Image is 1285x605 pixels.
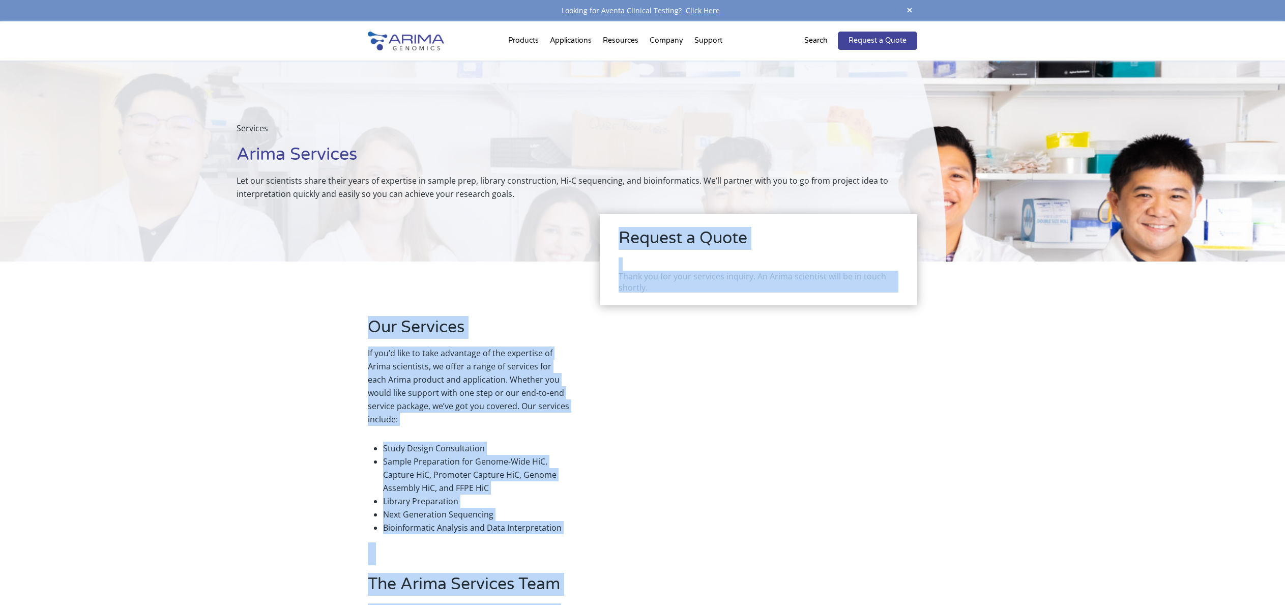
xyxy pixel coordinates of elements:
p: Search [804,34,828,47]
h2: Our Services [368,316,569,347]
a: Request a Quote [838,32,917,50]
li: Bioinformatic Analysis and Data Interpretation [383,521,569,534]
div: Looking for Aventa Clinical Testing? [368,4,917,17]
h2: The Arima Services Team [368,573,569,603]
img: Arima-Genomics-logo [368,32,444,50]
iframe: Form 1 [619,271,898,293]
a: Click Here [682,6,724,15]
p: If you’d like to take advantage of the expertise of Arima scientists, we offer a range of service... [368,347,569,434]
li: Library Preparation [383,495,569,508]
li: Next Generation Sequencing [383,508,569,521]
p: Let our scientists share their years of expertise in sample prep, library construction, Hi-C sequ... [237,174,895,200]
li: Study Design Consultation [383,442,569,455]
h2: Request a Quote [619,227,898,257]
li: Sample Preparation for Genome-Wide HiC, Capture HiC, Promoter Capture HiC, Genome Assembly HiC, a... [383,455,569,495]
p: Services [237,122,895,143]
h1: Arima Services [237,143,895,174]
